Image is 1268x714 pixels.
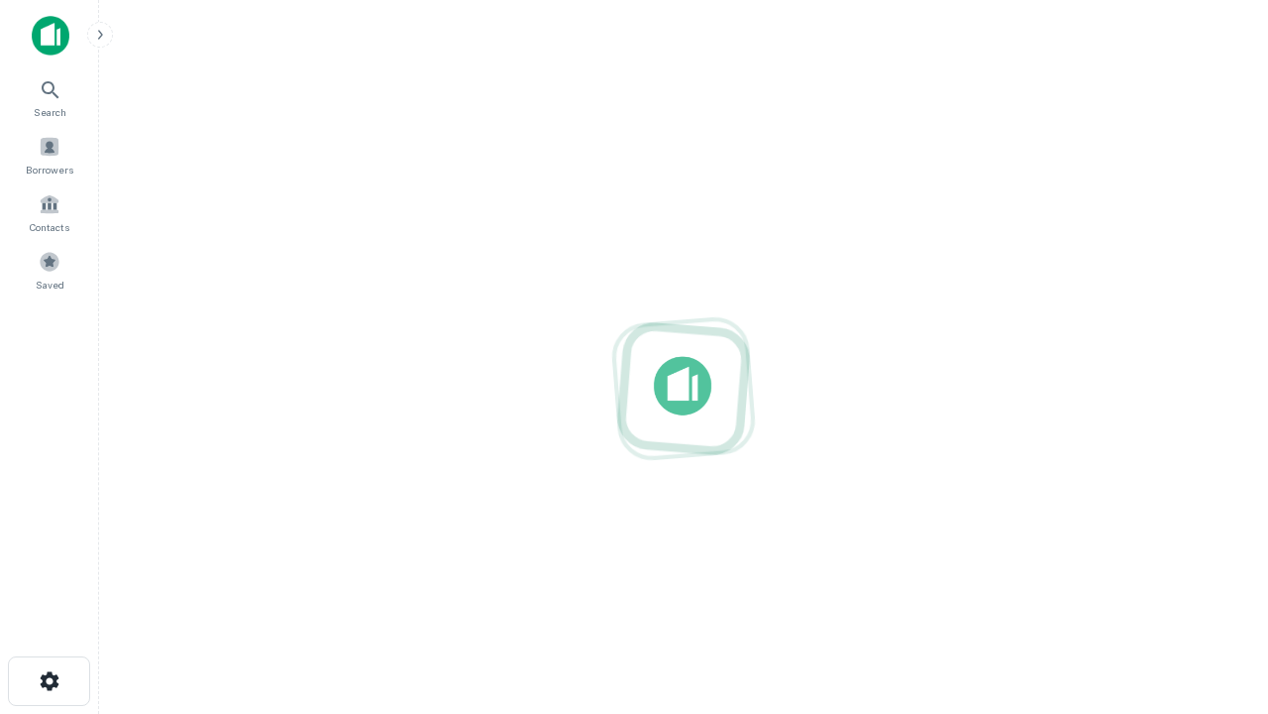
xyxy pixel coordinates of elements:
[6,70,93,124] a: Search
[6,185,93,239] a: Contacts
[34,104,66,120] span: Search
[32,16,69,56] img: capitalize-icon.png
[30,219,69,235] span: Contacts
[36,277,64,293] span: Saved
[26,162,73,178] span: Borrowers
[1169,492,1268,587] iframe: Chat Widget
[6,243,93,297] a: Saved
[6,128,93,181] a: Borrowers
